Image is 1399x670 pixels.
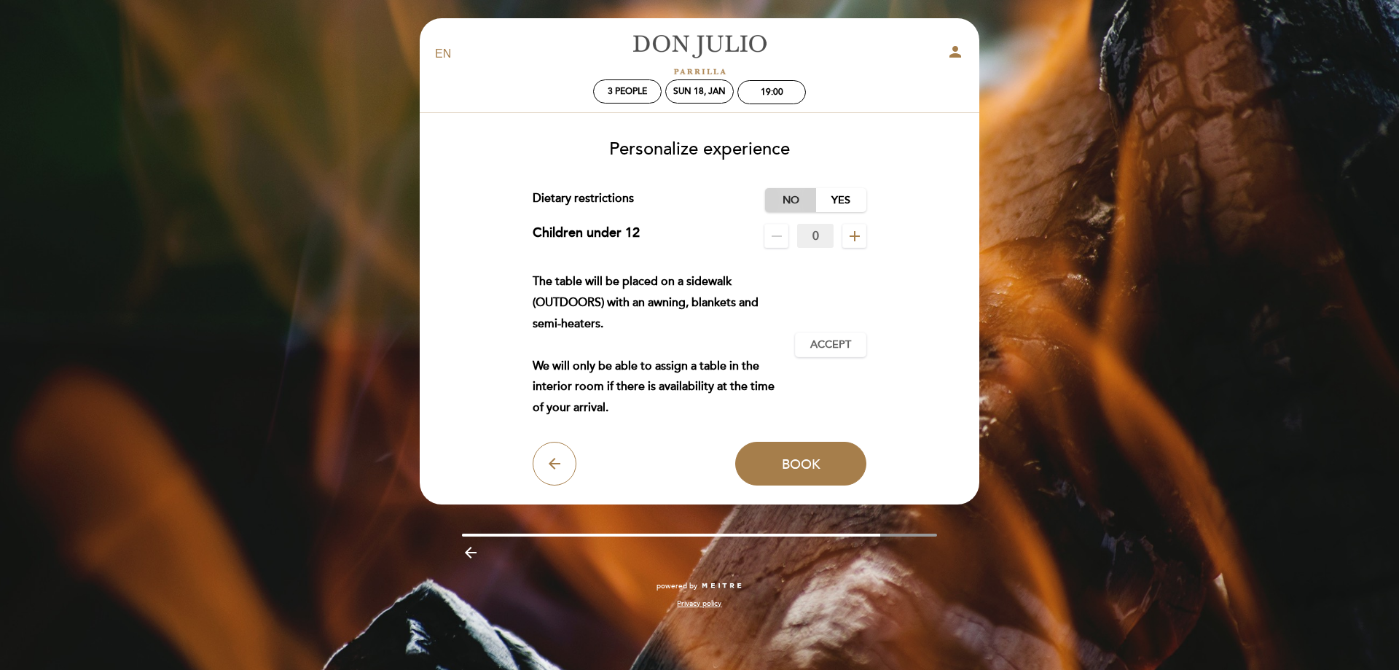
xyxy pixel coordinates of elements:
i: arrow_back [546,455,563,472]
span: 3 people [608,86,647,97]
div: Children under 12 [533,224,640,248]
a: [PERSON_NAME] [608,34,791,74]
div: Dietary restrictions [533,188,766,212]
span: powered by [657,581,697,591]
span: Accept [810,338,851,353]
label: No [765,188,816,212]
button: Accept [795,332,866,357]
span: Book [782,456,820,472]
div: Sun 18, Jan [673,86,726,97]
i: remove [768,227,785,245]
span: Personalize experience [609,139,790,160]
button: person [947,43,964,66]
button: arrow_back [533,442,576,486]
div: 19:00 [761,87,783,98]
img: MEITRE [701,583,742,590]
a: Privacy policy [677,599,721,609]
div: The table will be placed on a sidewalk (OUTDOORS) with an awning, blankets and semi-heaters. We w... [533,271,796,418]
label: Yes [815,188,866,212]
button: Book [735,442,866,486]
i: person [947,43,964,61]
a: powered by [657,581,742,591]
i: arrow_backward [462,544,479,561]
i: add [846,227,863,245]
